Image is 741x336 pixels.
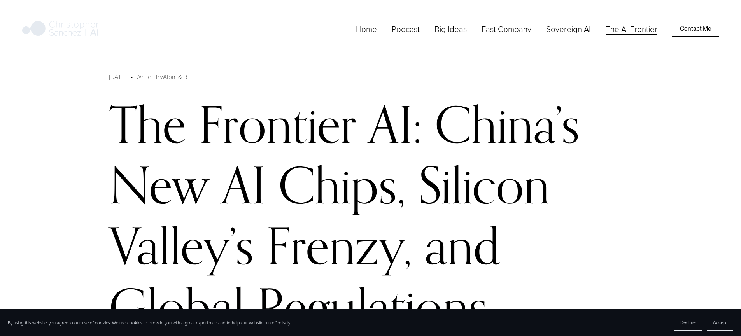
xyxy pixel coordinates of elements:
a: folder dropdown [434,23,467,35]
span: [DATE] [109,72,126,80]
img: Christopher Sanchez | AI [22,19,99,39]
a: Home [356,23,377,35]
a: Atom & Bit [163,72,190,80]
a: Sovereign AI [546,23,591,35]
button: Decline [674,315,702,331]
span: Big Ideas [434,23,467,35]
p: By using this website, you agree to our use of cookies. We use cookies to provide you with a grea... [8,320,291,326]
a: Contact Me [672,21,718,36]
span: Decline [680,319,696,325]
span: Accept [713,319,727,325]
span: Fast Company [482,23,531,35]
a: The AI Frontier [606,23,657,35]
div: Written By [136,72,190,81]
a: folder dropdown [482,23,531,35]
button: Accept [707,315,733,331]
a: Podcast [392,23,420,35]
